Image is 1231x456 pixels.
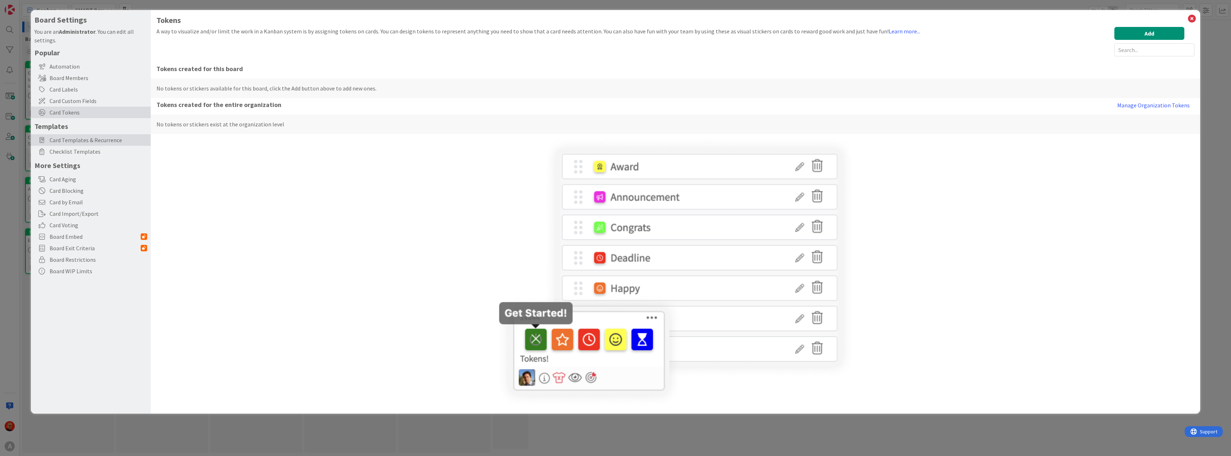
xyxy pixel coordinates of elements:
b: Administrator [59,28,95,35]
div: Card Import/Export [31,208,151,219]
img: tokens.png [496,136,855,408]
div: Card Aging [31,173,151,185]
div: Board Members [31,72,151,84]
span: Board Embed [50,232,141,241]
span: Board Restrictions [50,255,147,264]
button: Manage Organization Tokens [1113,98,1194,112]
span: Card by Email [50,198,147,206]
div: You are an . You can edit all settings. [34,27,147,45]
span: Board Exit Criteria [50,244,141,252]
div: No tokens or stickers available for this board, click the Add button above to add new ones. [151,79,1200,98]
span: Card Tokens [50,108,147,117]
h5: Templates [34,122,147,131]
div: Automation [31,61,151,72]
span: Card Custom Fields [50,97,147,105]
span: Card Voting [50,221,147,229]
div: A way to visualize and/or limit the work in a Kanban system is by assigning tokens on cards. You ... [156,27,920,56]
div: Board WIP Limits [31,265,151,277]
h1: Tokens [156,16,1195,25]
div: No tokens or stickers exist at the organization level [151,115,1200,134]
h4: Board Settings [34,15,147,24]
span: Support [15,1,33,10]
div: Card Blocking [31,185,151,196]
button: Add [1114,27,1184,40]
a: Learn more... [889,28,920,35]
h5: More Settings [34,161,147,170]
div: Card Labels [31,84,151,95]
span: Card Templates & Recurrence [50,136,147,144]
span: Checklist Templates [50,147,147,156]
span: Tokens created for the entire organization [156,98,1113,112]
input: Search... [1114,43,1194,56]
h5: Popular [34,48,147,57]
span: Tokens created for this board [156,62,1195,76]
